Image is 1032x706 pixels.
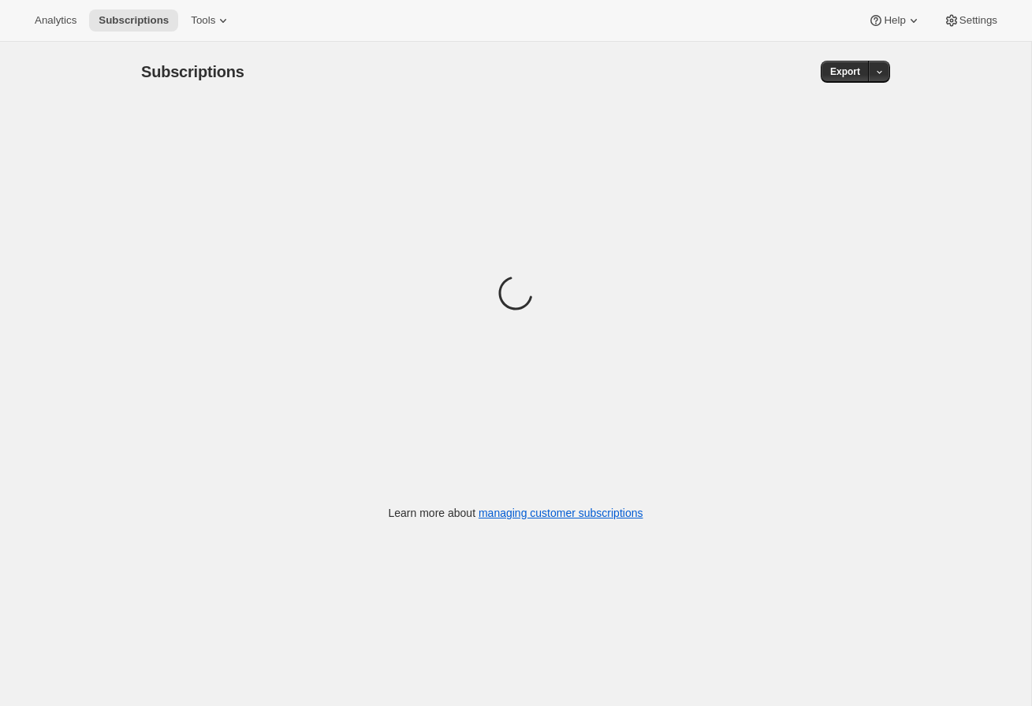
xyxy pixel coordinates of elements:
p: Learn more about [389,505,643,521]
span: Help [884,14,905,27]
button: Subscriptions [89,9,178,32]
span: Subscriptions [141,63,244,80]
span: Export [830,65,860,78]
button: Settings [934,9,1007,32]
span: Tools [191,14,215,27]
a: managing customer subscriptions [479,507,643,519]
span: Analytics [35,14,76,27]
span: Settings [959,14,997,27]
span: Subscriptions [99,14,169,27]
button: Export [821,61,870,83]
button: Tools [181,9,240,32]
button: Analytics [25,9,86,32]
button: Help [859,9,930,32]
